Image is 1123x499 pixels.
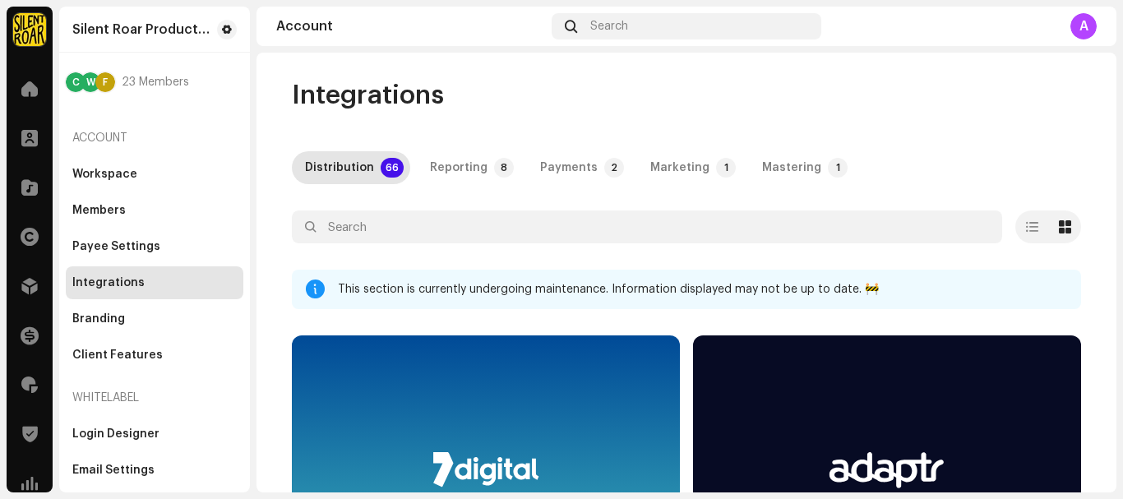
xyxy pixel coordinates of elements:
[762,151,821,184] div: Mastering
[604,158,624,178] p-badge: 2
[494,158,514,178] p-badge: 8
[276,20,545,33] div: Account
[72,427,159,441] div: Login Designer
[292,79,444,112] span: Integrations
[305,151,374,184] div: Distribution
[66,230,243,263] re-m-nav-item: Payee Settings
[66,72,85,92] div: C
[650,151,709,184] div: Marketing
[66,339,243,372] re-m-nav-item: Client Features
[66,418,243,450] re-m-nav-item: Login Designer
[66,158,243,191] re-m-nav-item: Workspace
[72,349,163,362] div: Client Features
[81,72,100,92] div: W
[72,168,137,181] div: Workspace
[381,158,404,178] p-badge: 66
[72,464,155,477] div: Email Settings
[1070,13,1097,39] div: A
[72,276,145,289] div: Integrations
[66,378,243,418] re-a-nav-header: Whitelabel
[338,280,1068,299] div: This section is currently undergoing maintenance. Information displayed may not be up to date. 🚧
[66,194,243,227] re-m-nav-item: Members
[72,240,160,253] div: Payee Settings
[13,13,46,46] img: fcfd72e7-8859-4002-b0df-9a7058150634
[716,158,736,178] p-badge: 1
[95,72,115,92] div: F
[540,151,598,184] div: Payments
[72,23,210,36] div: Silent Roar Productions
[66,454,243,487] re-m-nav-item: Email Settings
[66,266,243,299] re-m-nav-item: Integrations
[122,76,189,89] span: 23 Members
[828,158,848,178] p-badge: 1
[66,118,243,158] re-a-nav-header: Account
[66,303,243,335] re-m-nav-item: Branding
[72,312,125,326] div: Branding
[430,151,488,184] div: Reporting
[72,204,126,217] div: Members
[292,210,1002,243] input: Search
[590,20,628,33] span: Search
